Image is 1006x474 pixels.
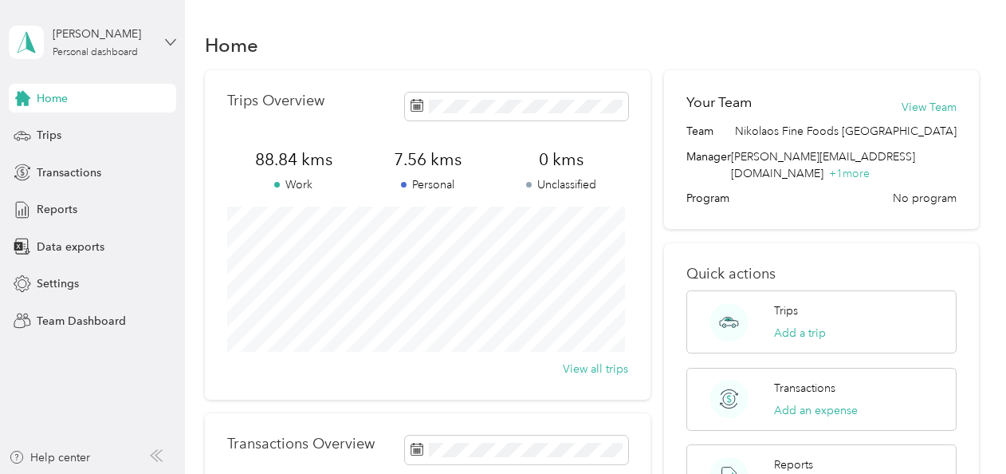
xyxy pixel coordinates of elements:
span: Program [686,190,729,207]
p: Work [227,176,361,193]
span: Home [37,90,68,107]
span: Manager [686,148,731,182]
p: Trips Overview [227,93,324,109]
p: Reports [774,456,813,473]
div: Personal dashboard [53,48,138,57]
p: Unclassified [494,176,628,193]
span: 88.84 kms [227,148,361,171]
span: [PERSON_NAME][EMAIL_ADDRESS][DOMAIN_NAME] [731,150,915,180]
span: Trips [37,127,61,144]
button: Help center [9,449,90,466]
p: Transactions Overview [227,436,375,452]
span: 7.56 kms [360,148,494,171]
span: + 1 more [829,167,870,180]
button: View Team [902,99,957,116]
span: Nikolaos Fine Foods [GEOGRAPHIC_DATA] [735,123,957,140]
button: Add an expense [774,402,858,419]
span: Settings [37,275,79,292]
span: 0 kms [494,148,628,171]
iframe: Everlance-gr Chat Button Frame [917,385,1006,474]
span: Team Dashboard [37,313,126,330]
span: Data exports [37,239,104,255]
span: Transactions [37,164,101,181]
div: [PERSON_NAME] [53,26,152,42]
p: Trips [774,302,798,319]
h2: Your Team [686,93,752,113]
button: View all trips [563,361,628,377]
p: Transactions [774,380,835,397]
h1: Home [205,37,258,53]
p: Quick actions [686,266,956,282]
span: Reports [37,201,77,218]
p: Personal [360,176,494,193]
span: No program [893,190,957,207]
button: Add a trip [774,325,826,342]
span: Team [686,123,713,140]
